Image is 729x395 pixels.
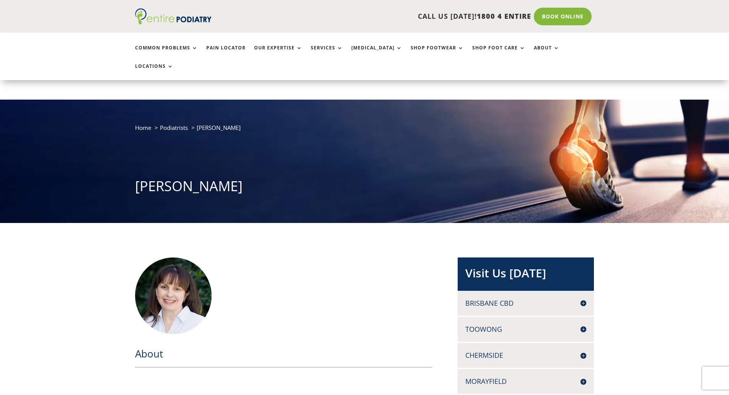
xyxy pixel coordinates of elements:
[135,347,433,364] h2: About
[135,8,212,25] img: logo (1)
[465,377,586,386] h4: Morayfield
[197,124,241,131] span: [PERSON_NAME]
[254,45,302,62] a: Our Expertise
[465,351,586,360] h4: Chermside
[160,124,188,131] a: Podiatrists
[241,11,531,21] p: CALL US [DATE]!
[411,45,464,62] a: Shop Footwear
[135,64,173,80] a: Locations
[135,45,198,62] a: Common Problems
[135,177,594,200] h1: [PERSON_NAME]
[135,18,212,26] a: Entire Podiatry
[472,45,525,62] a: Shop Foot Care
[534,8,592,25] a: Book Online
[135,124,151,131] a: Home
[135,257,212,334] img: anike
[135,123,594,138] nav: breadcrumb
[311,45,343,62] a: Services
[351,45,402,62] a: [MEDICAL_DATA]
[206,45,246,62] a: Pain Locator
[465,298,586,308] h4: Brisbane CBD
[534,45,559,62] a: About
[465,325,586,334] h4: Toowong
[465,265,586,285] h2: Visit Us [DATE]
[477,11,531,21] span: 1800 4 ENTIRE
